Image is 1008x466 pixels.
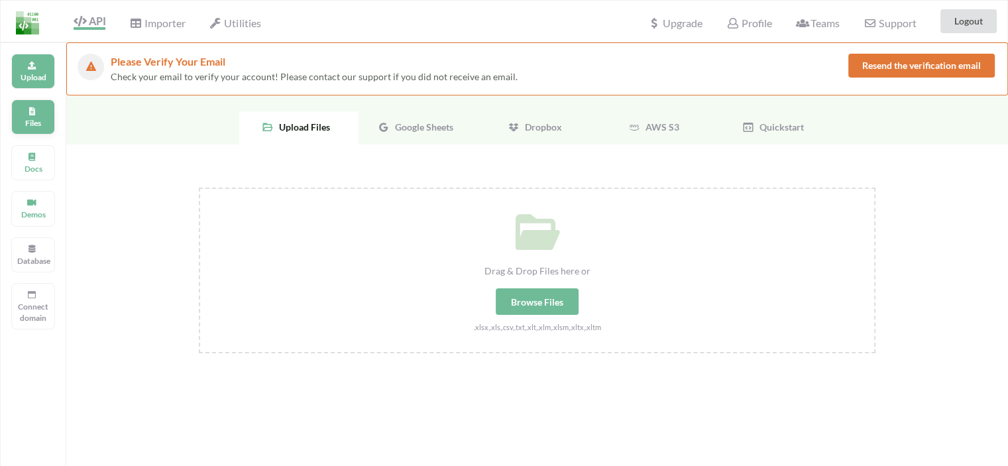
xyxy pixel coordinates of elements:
[864,18,916,29] span: Support
[796,17,840,29] span: Teams
[520,121,562,133] span: Dropbox
[390,121,453,133] span: Google Sheets
[209,17,260,29] span: Utilities
[74,15,105,27] span: API
[496,288,579,315] div: Browse Files
[111,55,225,68] span: Please Verify Your Email
[726,17,771,29] span: Profile
[640,121,679,133] span: AWS S3
[111,71,518,82] span: Check your email to verify your account! Please contact our support if you did not receive an email.
[274,121,330,133] span: Upload Files
[17,163,49,174] p: Docs
[940,9,997,33] button: Logout
[17,301,49,323] p: Connect domain
[17,117,49,129] p: Files
[17,255,49,266] p: Database
[16,11,39,34] img: LogoIcon.png
[754,121,804,133] span: Quickstart
[474,323,601,331] small: .xlsx,.xls,.csv,.txt,.xlt,.xlm,.xlsm,.xltx,.xltm
[17,209,49,220] p: Demos
[848,54,995,78] button: Resend the verification email
[648,18,702,29] span: Upgrade
[17,72,49,83] p: Upload
[200,264,874,278] div: Drag & Drop Files here or
[129,17,185,29] span: Importer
